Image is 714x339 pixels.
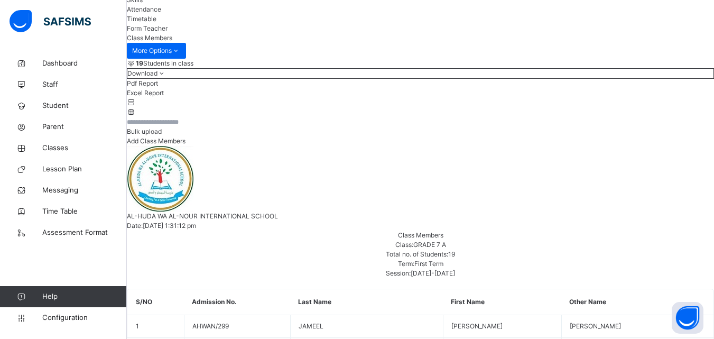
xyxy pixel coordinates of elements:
[414,260,443,268] span: First Term
[443,315,561,338] td: [PERSON_NAME]
[386,250,448,258] span: Total no. of Students:
[127,127,162,135] span: Bulk upload
[42,122,127,132] span: Parent
[127,212,278,220] span: AL-HUDA WA AL-NOUR INTERNATIONAL SCHOOL
[395,241,413,249] span: Class:
[413,241,446,249] span: GRADE 7 A
[127,146,193,212] img: ahwan.png
[290,289,443,315] th: Last Name
[42,313,126,323] span: Configuration
[290,315,443,338] td: JAMEEL
[42,206,127,217] span: Time Table
[448,250,455,258] span: 19
[127,137,186,145] span: Add Class Members
[132,46,181,56] span: More Options
[672,302,703,334] button: Open asap
[443,289,561,315] th: First Name
[127,88,714,98] li: dropdown-list-item-null-1
[42,291,126,302] span: Help
[42,58,127,69] span: Dashboard
[386,269,411,277] span: Session:
[411,269,455,277] span: [DATE]-[DATE]
[42,185,127,196] span: Messaging
[10,10,91,32] img: safsims
[42,100,127,111] span: Student
[128,315,184,338] td: 1
[127,15,156,23] span: Timetable
[398,231,443,239] span: Class Members
[42,143,127,153] span: Classes
[561,315,713,338] td: [PERSON_NAME]
[398,260,414,268] span: Term:
[128,289,184,315] th: S/NO
[42,79,127,90] span: Staff
[127,79,714,88] li: dropdown-list-item-null-0
[127,24,168,32] span: Form Teacher
[136,59,193,68] span: Students in class
[184,315,290,338] td: AHWAN/299
[127,69,157,77] span: Download
[136,59,143,67] b: 19
[42,227,127,238] span: Assessment Format
[127,5,161,13] span: Attendance
[561,289,713,315] th: Other Name
[143,222,196,230] span: [DATE] 1:31:12 pm
[42,164,127,175] span: Lesson Plan
[184,289,290,315] th: Admission No.
[127,222,143,230] span: Date:
[127,34,172,42] span: Class Members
